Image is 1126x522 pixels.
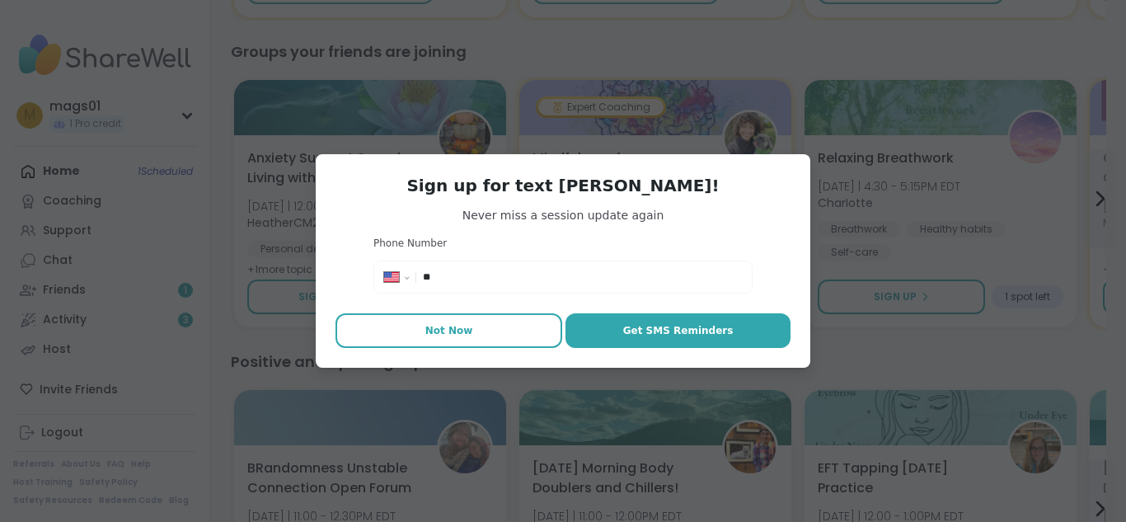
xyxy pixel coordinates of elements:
img: United States [384,272,399,282]
h3: Sign up for text [PERSON_NAME]! [335,174,791,197]
span: Never miss a session update again [335,207,791,223]
button: Get SMS Reminders [565,313,791,348]
span: Get SMS Reminders [623,323,734,338]
button: Not Now [335,313,562,348]
span: Not Now [425,323,473,338]
h3: Phone Number [373,237,753,251]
